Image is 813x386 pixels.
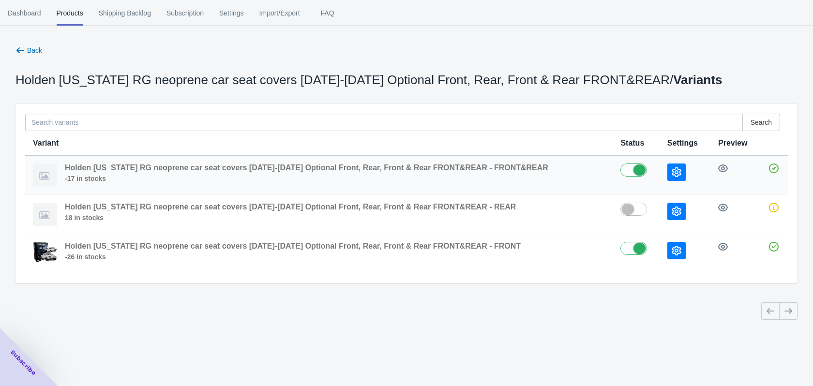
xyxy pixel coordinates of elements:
[25,114,743,131] input: Search variants
[166,0,204,26] span: Subscription
[27,46,42,54] span: Back
[33,203,57,226] img: imgnotfound.png
[99,0,151,26] span: Shipping Backlog
[65,214,516,222] span: 18 in stocks
[8,0,41,26] span: Dashboard
[779,302,798,320] button: Next
[673,73,722,87] span: Variants
[65,163,548,172] span: Holden [US_STATE] RG neoprene car seat covers [DATE]-[DATE] Optional Front, Rear, Front & Rear FR...
[718,139,747,147] span: Preview
[33,242,57,265] img: SEAT_COVERS_colorado.jpg
[761,302,780,320] button: Previous
[742,114,780,131] button: Search
[57,0,83,26] span: Products
[65,242,521,250] span: Holden [US_STATE] RG neoprene car seat covers [DATE]-[DATE] Optional Front, Rear, Front & Rear FR...
[33,163,57,187] img: imgnotfound.png
[65,203,516,211] span: Holden [US_STATE] RG neoprene car seat covers [DATE]-[DATE] Optional Front, Rear, Front & Rear FR...
[15,75,722,85] p: Holden [US_STATE] RG neoprene car seat covers [DATE]-[DATE] Optional Front, Rear, Front & Rear FR...
[316,0,340,26] span: FAQ
[761,302,798,320] nav: Pagination
[620,139,644,147] span: Status
[12,42,46,59] button: Back
[259,0,300,26] span: Import/Export
[751,119,772,126] span: Search
[9,348,38,377] span: Subscribe
[219,0,244,26] span: Settings
[65,253,521,261] span: -26 in stocks
[667,139,698,147] span: Settings
[65,175,548,182] span: -17 in stocks
[33,139,59,147] span: Variant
